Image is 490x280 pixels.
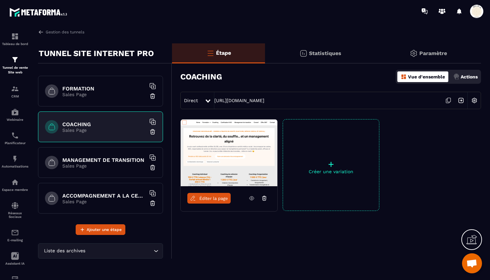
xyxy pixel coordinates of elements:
a: automationsautomationsWebinaire [2,103,28,126]
img: bars-o.4a397970.svg [206,49,214,57]
img: trash [149,93,156,99]
img: arrow [38,29,44,35]
a: automationsautomationsEspace membre [2,173,28,197]
img: trash [149,200,156,207]
h3: COACHING [180,72,222,81]
p: CRM [2,94,28,98]
h6: ACCOMPAGNEMENT A LA CERTIFICATION HAS [62,193,146,199]
img: stats.20deebd0.svg [299,49,307,57]
img: trash [149,128,156,135]
p: + [283,160,379,169]
p: Réseaux Sociaux [2,211,28,219]
a: social-networksocial-networkRéseaux Sociaux [2,197,28,224]
img: email [11,229,19,237]
button: Ajouter une étape [76,224,125,235]
p: Tableau de bord [2,42,28,46]
h6: MANAGEMENT DE TRANSITION [62,157,146,163]
a: schedulerschedulerPlanificateur [2,126,28,150]
h6: COACHING [62,121,146,127]
p: Webinaire [2,118,28,121]
p: Créer une variation [283,169,379,174]
a: emailemailE-mailing [2,224,28,247]
p: Sales Page [62,127,146,133]
img: automations [11,178,19,186]
a: Gestion des tunnels [38,29,84,35]
img: logo [9,6,69,18]
span: Éditer la page [199,196,228,201]
h6: FORMATION [62,85,146,92]
p: TUNNEL SITE INTERNET PRO [39,47,154,60]
a: formationformationCRM [2,80,28,103]
img: formation [11,85,19,93]
p: Actions [461,74,478,79]
img: formation [11,32,19,40]
a: Assistant IA [2,247,28,270]
p: Statistiques [309,50,341,56]
img: actions.d6e523a2.png [453,74,459,80]
a: formationformationTunnel de vente Site web [2,51,28,80]
div: Search for option [38,243,163,259]
p: Sales Page [62,163,146,169]
img: formation [11,56,19,64]
span: Direct [184,98,198,103]
img: automations [11,155,19,163]
img: setting-gr.5f69749f.svg [410,49,418,57]
p: E-mailing [2,238,28,242]
p: Paramètre [419,50,447,56]
p: Espace membre [2,188,28,192]
img: arrow-next.bcc2205e.svg [455,94,467,107]
p: Automatisations [2,165,28,168]
img: setting-w.858f3a88.svg [468,94,481,107]
p: Vue d'ensemble [408,74,445,79]
a: automationsautomationsAutomatisations [2,150,28,173]
div: Ouvrir le chat [462,253,482,273]
p: Planificateur [2,141,28,145]
img: trash [149,164,156,171]
p: Tunnel de vente Site web [2,65,28,75]
img: social-network [11,202,19,210]
a: formationformationTableau de bord [2,27,28,51]
p: Sales Page [62,199,146,204]
a: [URL][DOMAIN_NAME] [214,98,264,103]
p: Étape [216,50,231,56]
img: dashboard-orange.40269519.svg [401,74,407,80]
img: automations [11,108,19,116]
span: Liste des archives [42,247,87,255]
input: Search for option [87,247,152,255]
span: Ajouter une étape [87,226,122,233]
p: Sales Page [62,92,146,97]
a: Éditer la page [187,193,231,204]
p: Assistant IA [2,262,28,265]
img: scheduler [11,131,19,139]
img: image [181,119,277,186]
